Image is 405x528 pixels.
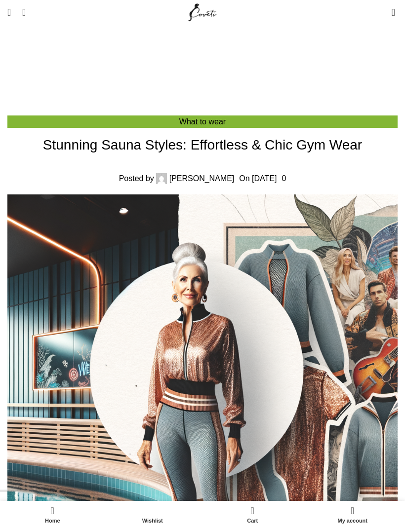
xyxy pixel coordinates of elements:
a: Wishlist [103,503,203,526]
a: Home [2,503,103,526]
a: Search [16,2,26,22]
a: Fancy designing your own shoe? | Discover Now [117,29,288,38]
a: [PERSON_NAME] [169,174,235,183]
h1: Stunning Sauna Styles: Effortless & Chic Gym Wear [7,135,398,154]
span: 0 [392,5,400,12]
span: Home [7,518,98,524]
span: Wishlist [108,518,198,524]
a: Home [163,77,185,86]
time: On [DATE] [239,174,277,183]
span: 0 [251,503,259,511]
a: Open mobile menu [2,2,16,22]
span: Posted by [119,174,154,183]
div: My Wishlist [377,2,387,22]
div: My cart [202,503,303,526]
a: 0 [387,2,400,22]
a: 0 [282,174,286,183]
span: Cart [207,518,298,524]
div: My wishlist [103,503,203,526]
a: What to wear [179,117,226,126]
a: Site logo [186,7,219,16]
a: What to wear [195,77,241,86]
img: author-avatar [156,173,167,184]
span: My account [308,518,398,524]
a: My account [303,503,403,526]
a: 0 Cart [202,503,303,526]
h3: Blog [185,49,220,71]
